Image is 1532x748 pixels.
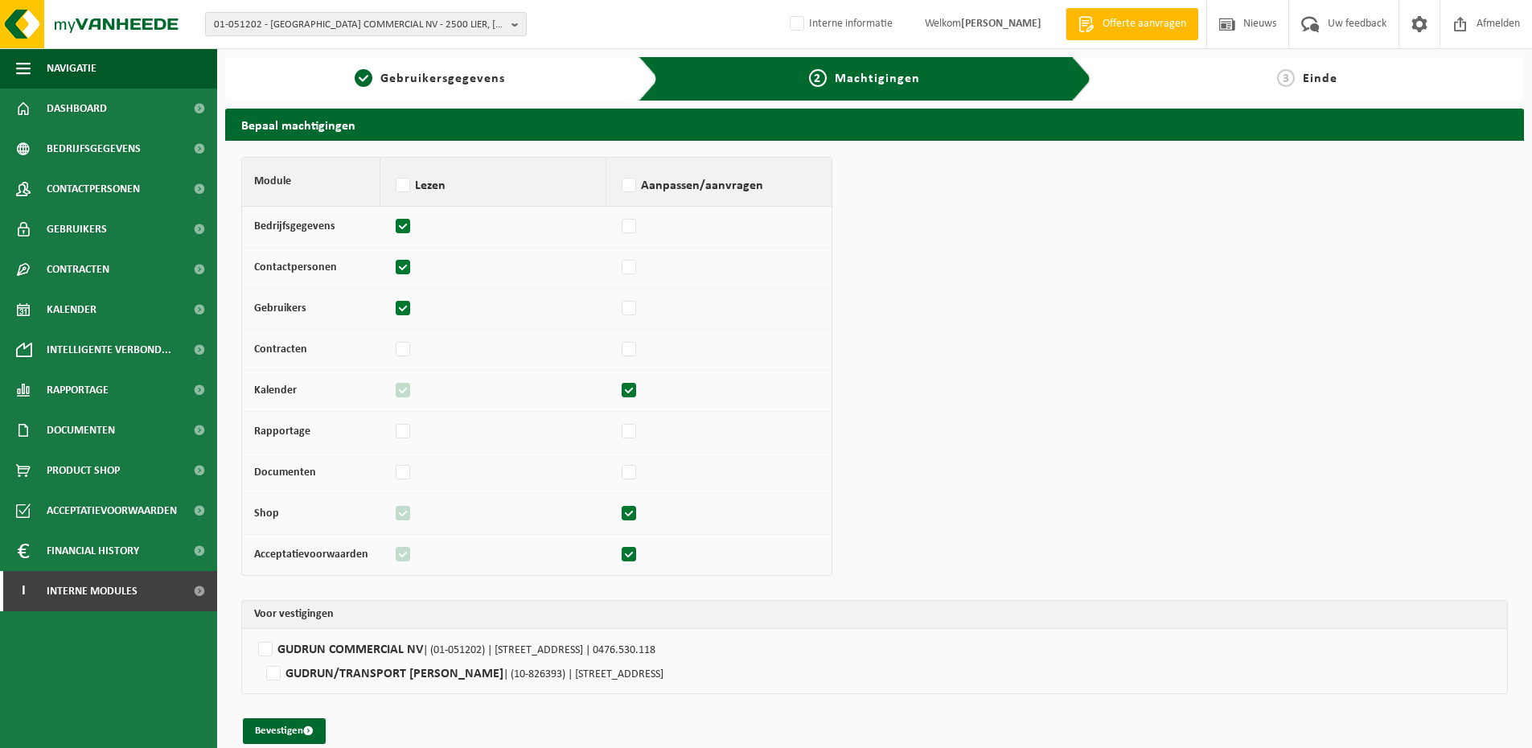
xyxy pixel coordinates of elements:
span: Financial History [47,531,139,571]
span: | (01-051202) | [STREET_ADDRESS] | 0476.530.118 [423,644,655,656]
span: Rapportage [47,370,109,410]
strong: Shop [254,508,279,520]
label: GUDRUN/TRANSPORT [PERSON_NAME] [262,661,672,685]
strong: Contactpersonen [254,261,337,273]
label: Aanpassen/aanvragen [618,174,819,198]
th: Voor vestigingen [242,601,1507,629]
strong: Documenten [254,466,316,479]
span: 2 [809,69,827,87]
span: | (10-826393) | [STREET_ADDRESS] [503,668,663,680]
strong: Bedrijfsgegevens [254,220,335,232]
h2: Bepaal machtigingen [225,109,1524,140]
span: Navigatie [47,48,97,88]
button: 01-051202 - [GEOGRAPHIC_DATA] COMMERCIAL NV - 2500 LIER, [STREET_ADDRESS] [205,12,527,36]
span: I [16,571,31,611]
span: Contactpersonen [47,169,140,209]
label: Lezen [392,174,593,198]
strong: Contracten [254,343,307,356]
span: Offerte aanvragen [1099,16,1190,32]
strong: Gebruikers [254,302,306,314]
button: Bevestigen [243,718,326,744]
span: Product Shop [47,450,120,491]
strong: Acceptatievoorwaarden [254,549,368,561]
span: 01-051202 - [GEOGRAPHIC_DATA] COMMERCIAL NV - 2500 LIER, [STREET_ADDRESS] [214,13,505,37]
strong: [PERSON_NAME] [961,18,1041,30]
label: Interne informatie [787,12,893,36]
a: 1Gebruikersgegevens [233,69,626,88]
span: Bedrijfsgegevens [47,129,141,169]
span: Kalender [47,290,97,330]
span: Contracten [47,249,109,290]
span: 3 [1277,69,1295,87]
span: Gebruikersgegevens [380,72,505,85]
span: Dashboard [47,88,107,129]
span: Interne modules [47,571,138,611]
span: Gebruikers [47,209,107,249]
span: Machtigingen [835,72,920,85]
th: Module [242,158,380,207]
span: Einde [1303,72,1337,85]
strong: Kalender [254,384,297,397]
a: Offerte aanvragen [1066,8,1198,40]
strong: Rapportage [254,425,310,438]
span: Documenten [47,410,115,450]
span: 1 [355,69,372,87]
span: Intelligente verbond... [47,330,171,370]
span: Acceptatievoorwaarden [47,491,177,531]
label: GUDRUN COMMERCIAL NV [254,637,1495,661]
